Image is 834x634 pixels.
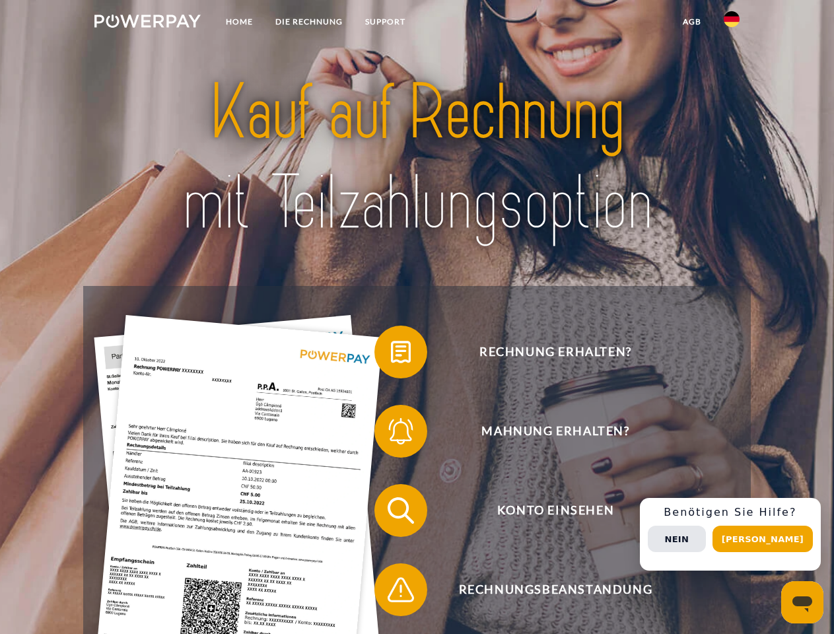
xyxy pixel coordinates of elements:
button: Rechnungsbeanstandung [374,563,718,616]
span: Rechnungsbeanstandung [394,563,717,616]
img: qb_warning.svg [384,573,417,606]
span: Rechnung erhalten? [394,326,717,378]
a: agb [672,10,712,34]
img: qb_search.svg [384,494,417,527]
button: Rechnung erhalten? [374,326,718,378]
a: SUPPORT [354,10,417,34]
img: logo-powerpay-white.svg [94,15,201,28]
img: title-powerpay_de.svg [126,63,708,253]
button: Konto einsehen [374,484,718,537]
img: qb_bill.svg [384,335,417,369]
img: qb_bell.svg [384,415,417,448]
iframe: Schaltfläche zum Öffnen des Messaging-Fensters [781,581,823,623]
span: Konto einsehen [394,484,717,537]
div: Schnellhilfe [640,498,821,571]
a: Home [215,10,264,34]
button: Mahnung erhalten? [374,405,718,458]
span: Mahnung erhalten? [394,405,717,458]
button: [PERSON_NAME] [712,526,813,552]
button: Nein [648,526,706,552]
h3: Benötigen Sie Hilfe? [648,506,813,519]
a: DIE RECHNUNG [264,10,354,34]
img: de [724,11,740,27]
